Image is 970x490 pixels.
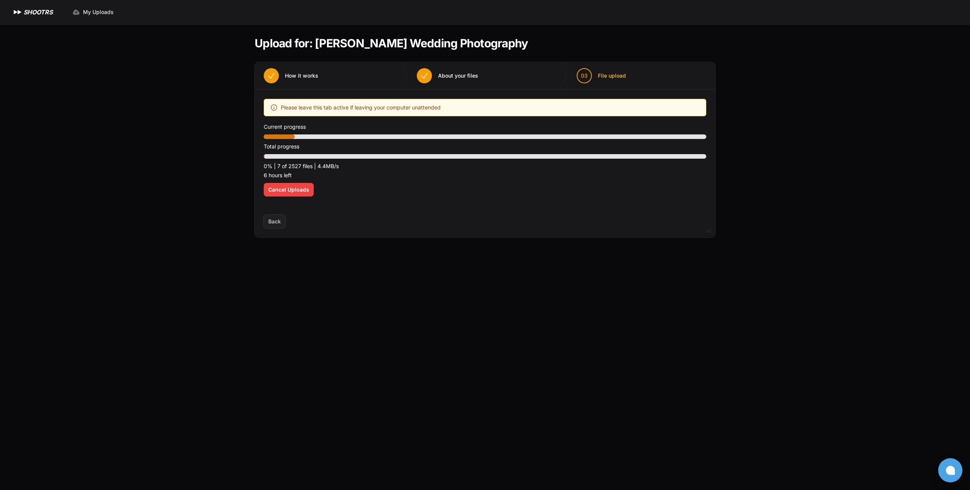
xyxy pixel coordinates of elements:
[264,122,706,131] p: Current progress
[706,226,712,236] div: v2
[12,8,23,17] img: SHOOTRS
[23,8,53,17] h1: SHOOTRS
[12,8,53,17] a: SHOOTRS SHOOTRS
[83,8,114,16] span: My Uploads
[264,142,706,151] p: Total progress
[938,458,962,482] button: Open chat window
[581,72,588,80] span: 03
[598,72,626,80] span: File upload
[408,62,487,89] button: About your files
[285,72,318,80] span: How it works
[264,171,706,180] p: 6 hours left
[264,183,314,197] button: Cancel Uploads
[255,36,528,50] h1: Upload for: [PERSON_NAME] Wedding Photography
[568,62,635,89] button: 03 File upload
[268,186,309,194] span: Cancel Uploads
[264,162,706,171] p: 0% | 7 of 2527 files | 4.4MB/s
[68,5,118,19] a: My Uploads
[281,103,441,112] span: Please leave this tab active if leaving your computer unattended
[255,62,327,89] button: How it works
[438,72,478,80] span: About your files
